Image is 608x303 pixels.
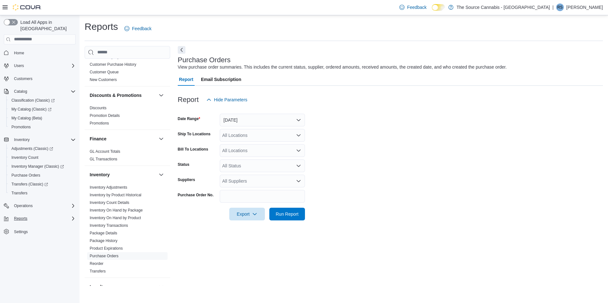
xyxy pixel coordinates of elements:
a: Discounts [90,106,107,110]
button: Inventory [11,136,32,144]
a: Inventory Count [9,154,41,161]
a: Customer Queue [90,70,119,74]
button: Run Report [269,208,305,220]
button: Reports [1,214,78,223]
button: Inventory Count [6,153,78,162]
h3: Loyalty [90,284,105,290]
button: Open list of options [296,148,301,153]
span: Customers [11,75,76,83]
button: Users [1,61,78,70]
span: Product Expirations [90,246,123,251]
a: Inventory Adjustments [90,185,127,190]
span: Customer Queue [90,70,119,75]
span: RS [557,3,563,11]
span: Purchase Orders [9,172,76,179]
span: Adjustments (Classic) [11,146,53,151]
span: Reports [11,215,76,222]
span: Transfers (Classic) [9,180,76,188]
button: Open list of options [296,178,301,184]
button: Loyalty [90,284,156,290]
span: Settings [11,227,76,235]
a: Feedback [397,1,429,14]
img: Cova [13,4,41,10]
span: Inventory Manager (Classic) [11,164,64,169]
span: Users [11,62,76,70]
button: Discounts & Promotions [157,91,165,99]
button: Operations [11,202,35,210]
span: Catalog [14,89,27,94]
a: Adjustments (Classic) [9,145,56,152]
span: My Catalog (Classic) [11,107,52,112]
label: Purchase Order No. [178,192,214,198]
p: [PERSON_NAME] [566,3,603,11]
span: Hide Parameters [214,97,247,103]
a: Feedback [122,22,154,35]
button: [DATE] [220,114,305,126]
h3: Discounts & Promotions [90,92,142,98]
a: Inventory Count Details [90,200,129,205]
button: Catalog [1,87,78,96]
a: Inventory On Hand by Product [90,216,141,220]
h3: Inventory [90,172,110,178]
span: Inventory Manager (Classic) [9,163,76,170]
span: My Catalog (Beta) [11,116,42,121]
span: Users [14,63,24,68]
a: Inventory Manager (Classic) [6,162,78,171]
span: GL Account Totals [90,149,120,154]
button: Hide Parameters [204,93,250,106]
a: GL Transactions [90,157,117,161]
a: Reorder [90,261,103,266]
button: Purchase Orders [6,171,78,180]
label: Suppliers [178,177,195,182]
span: New Customers [90,77,117,82]
a: Product Expirations [90,246,123,251]
span: Package History [90,238,117,243]
label: Ship To Locations [178,131,211,137]
label: Bill To Locations [178,147,208,152]
span: Promotions [11,125,31,130]
a: Package History [90,239,117,243]
span: Classification (Classic) [9,97,76,104]
span: Reports [14,216,27,221]
span: Inventory On Hand by Product [90,215,141,220]
a: My Catalog (Classic) [6,105,78,114]
span: Customers [14,76,32,81]
button: Finance [90,136,156,142]
button: Customers [1,74,78,83]
a: Classification (Classic) [6,96,78,105]
a: Home [11,49,27,57]
span: Operations [14,203,33,208]
a: New Customers [90,77,117,82]
button: Open list of options [296,163,301,168]
a: Customer Loyalty Points [90,55,131,59]
span: Discounts [90,105,107,111]
span: Transfers (Classic) [11,182,48,187]
span: Transfers [11,191,27,196]
span: Report [179,73,193,86]
a: Customer Purchase History [90,62,136,67]
button: Settings [1,227,78,236]
p: The Source Cannabis - [GEOGRAPHIC_DATA] [457,3,550,11]
span: Operations [11,202,76,210]
span: Promotions [9,123,76,131]
button: Export [229,208,265,220]
a: My Catalog (Beta) [9,114,45,122]
div: Inventory [85,184,170,278]
button: Inventory [90,172,156,178]
h3: Purchase Orders [178,56,231,64]
div: Ryan Swayze [556,3,564,11]
button: Promotions [6,123,78,131]
button: Discounts & Promotions [90,92,156,98]
span: Inventory Count [9,154,76,161]
span: Email Subscription [201,73,241,86]
a: Promotions [90,121,109,125]
a: Inventory On Hand by Package [90,208,143,212]
h3: Finance [90,136,107,142]
span: Reorder [90,261,103,266]
span: Inventory Transactions [90,223,128,228]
